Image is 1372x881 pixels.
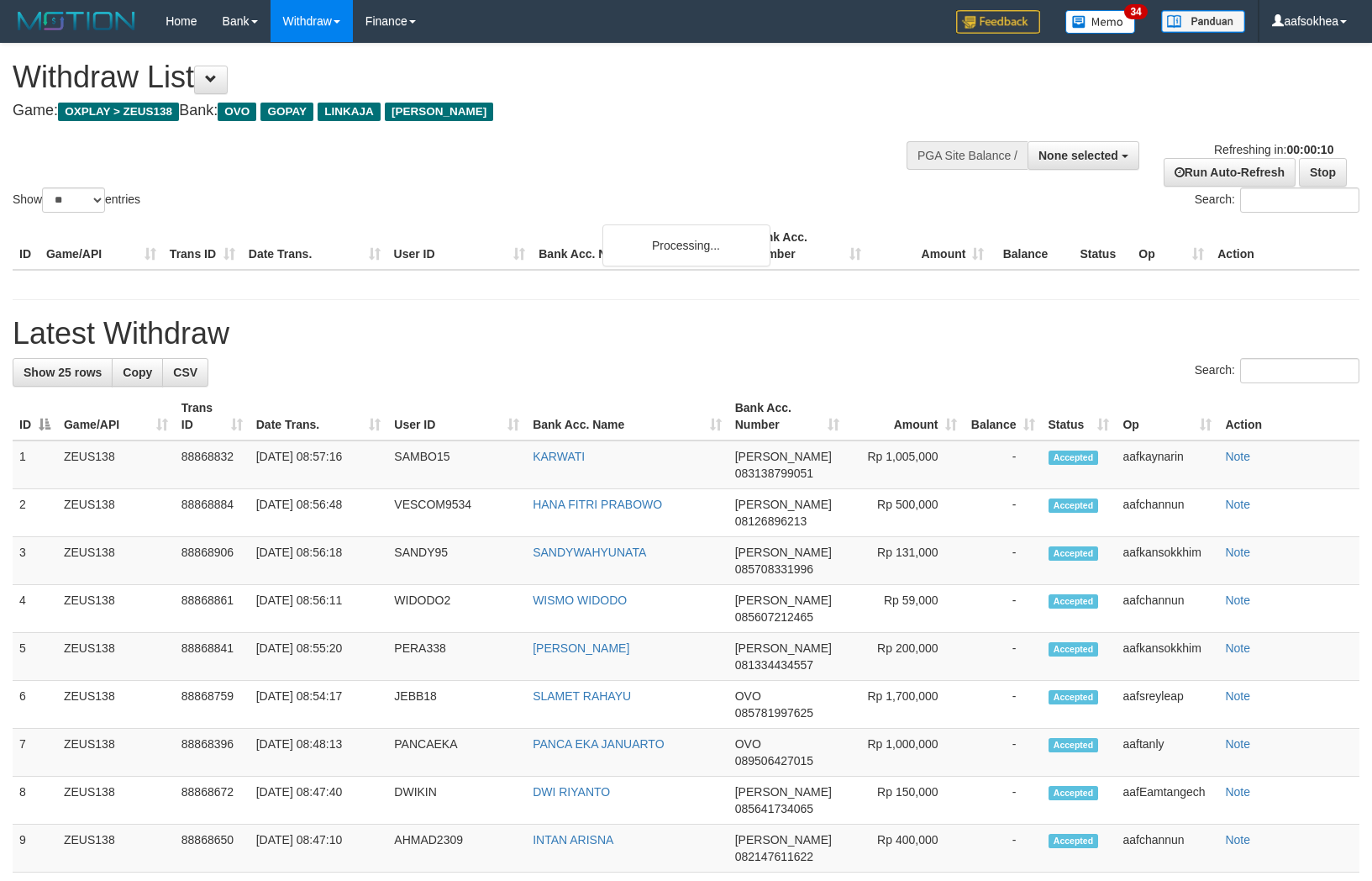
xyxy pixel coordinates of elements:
td: 4 [13,585,57,633]
td: ZEUS138 [57,681,175,729]
th: User ID: activate to sort column ascending [387,393,526,440]
span: CSV [173,366,197,379]
td: ZEUS138 [57,825,175,873]
a: KARWATI [533,450,585,463]
td: 6 [13,681,57,729]
span: OVO [735,689,761,703]
th: Balance [991,222,1073,270]
td: Rp 131,000 [846,537,964,585]
td: SANDY95 [387,537,526,585]
a: PANCA EKA JANUARTO [533,737,664,751]
img: Feedback.jpg [956,10,1040,34]
td: aafsreyleap [1116,681,1218,729]
td: 88868396 [175,729,250,777]
a: Note [1225,737,1250,751]
th: Date Trans. [242,222,387,270]
th: Bank Acc. Number [744,222,868,270]
a: INTAN ARISNA [533,833,613,847]
th: Amount: activate to sort column ascending [846,393,964,440]
span: [PERSON_NAME] [735,546,832,559]
a: Note [1225,833,1250,847]
span: Copy 085708331996 to clipboard [735,562,813,576]
span: Refreshing in: [1214,143,1333,156]
td: Rp 200,000 [846,633,964,681]
span: Accepted [1049,546,1099,561]
span: Copy 085781997625 to clipboard [735,706,813,720]
th: Op: activate to sort column ascending [1116,393,1218,440]
td: Rp 150,000 [846,777,964,825]
span: Accepted [1049,499,1099,513]
th: Status [1073,222,1132,270]
span: [PERSON_NAME] [735,641,832,655]
td: - [964,729,1042,777]
td: 88868841 [175,633,250,681]
span: None selected [1038,149,1118,162]
a: Run Auto-Refresh [1164,158,1296,187]
td: 88868832 [175,440,250,489]
td: ZEUS138 [57,440,175,489]
td: - [964,777,1042,825]
span: [PERSON_NAME] [735,450,832,463]
td: aafkaynarin [1116,440,1218,489]
td: [DATE] 08:47:10 [250,825,388,873]
td: 88868861 [175,585,250,633]
th: Bank Acc. Name [532,222,744,270]
img: panduan.png [1161,10,1245,33]
th: Game/API: activate to sort column ascending [57,393,175,440]
span: Copy 085607212465 to clipboard [735,610,813,624]
span: Accepted [1049,738,1099,752]
td: 88868650 [175,825,250,873]
h1: Withdraw List [13,61,898,94]
td: [DATE] 08:48:13 [250,729,388,777]
span: OVO [735,737,761,751]
a: Note [1225,498,1250,511]
span: Copy 081334434557 to clipboard [735,658,813,672]
td: ZEUS138 [57,585,175,633]
a: [PERSON_NAME] [533,641,629,655]
span: Show 25 rows [24,366,102,379]
td: 7 [13,729,57,777]
a: Stop [1299,158,1347,187]
th: Balance: activate to sort column ascending [964,393,1042,440]
th: Date Trans.: activate to sort column ascending [250,393,388,440]
th: Action [1211,222,1359,270]
span: Accepted [1049,451,1099,465]
th: Status: activate to sort column ascending [1042,393,1117,440]
a: Note [1225,593,1250,607]
div: PGA Site Balance / [907,141,1028,170]
span: [PERSON_NAME] [735,498,832,511]
th: Action [1218,393,1359,440]
a: Note [1225,785,1250,799]
td: aaftanly [1116,729,1218,777]
th: ID: activate to sort column descending [13,393,57,440]
td: SAMBO15 [387,440,526,489]
span: [PERSON_NAME] [735,833,832,847]
span: [PERSON_NAME] [735,785,832,799]
td: 3 [13,537,57,585]
span: Copy 083138799051 to clipboard [735,467,813,480]
a: Show 25 rows [13,358,113,387]
td: PANCAEKA [387,729,526,777]
span: Accepted [1049,834,1099,848]
a: CSV [162,358,208,387]
td: [DATE] 08:56:48 [250,489,388,537]
th: Bank Acc. Number: activate to sort column ascending [728,393,846,440]
strong: 00:00:10 [1286,143,1333,156]
td: 8 [13,777,57,825]
span: Accepted [1049,642,1099,657]
td: [DATE] 08:56:11 [250,585,388,633]
h4: Game: Bank: [13,103,898,119]
th: Trans ID [163,222,242,270]
th: Bank Acc. Name: activate to sort column ascending [526,393,728,440]
span: OVO [218,103,256,121]
td: aafchannun [1116,825,1218,873]
td: aafchannun [1116,489,1218,537]
a: SLAMET RAHAYU [533,689,631,703]
th: Game/API [39,222,163,270]
a: Copy [112,358,163,387]
label: Search: [1195,358,1359,383]
td: JEBB18 [387,681,526,729]
a: Note [1225,450,1250,463]
td: - [964,681,1042,729]
td: Rp 59,000 [846,585,964,633]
